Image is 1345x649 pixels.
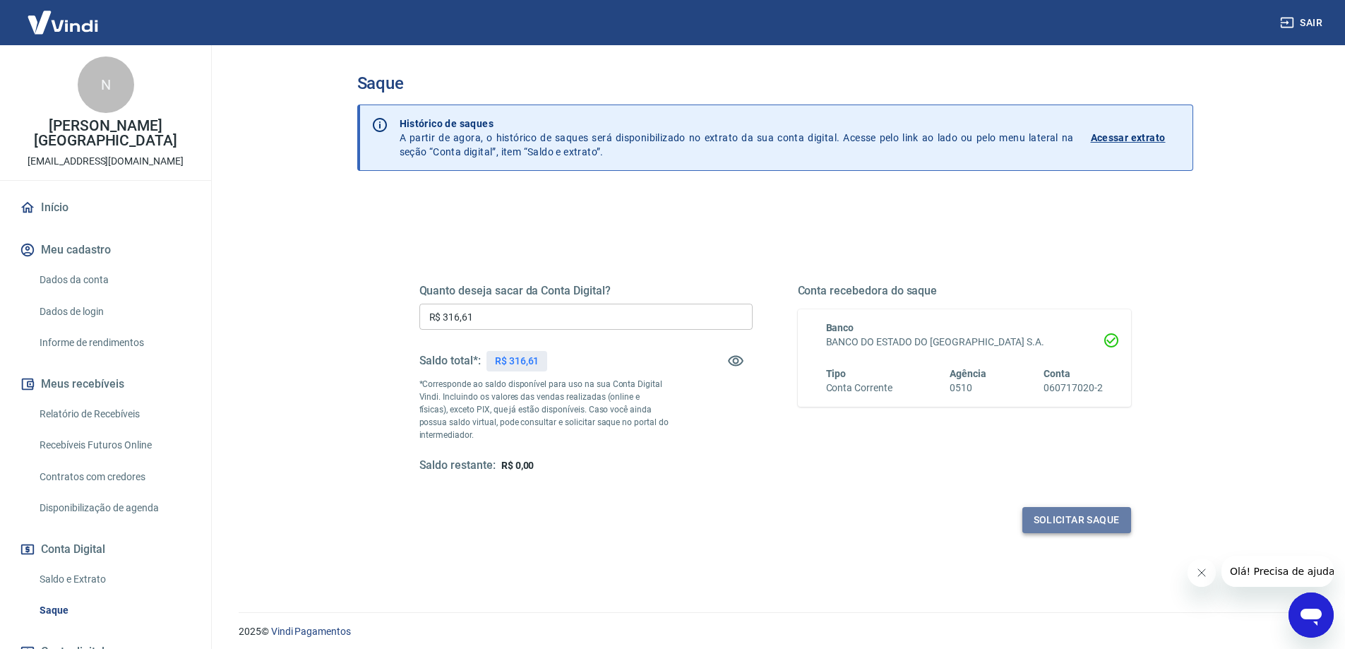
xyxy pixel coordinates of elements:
[34,400,194,429] a: Relatório de Recebíveis
[419,458,496,473] h5: Saldo restante:
[400,117,1074,131] p: Histórico de saques
[1044,381,1102,395] h6: 060717020-2
[17,1,109,44] img: Vindi
[28,154,184,169] p: [EMAIL_ADDRESS][DOMAIN_NAME]
[501,460,534,471] span: R$ 0,00
[271,626,351,637] a: Vindi Pagamentos
[1188,559,1216,587] iframe: Fechar mensagem
[17,192,194,223] a: Início
[34,565,194,594] a: Saldo e Extrato
[419,284,753,298] h5: Quanto deseja sacar da Conta Digital?
[950,368,986,379] span: Agência
[17,534,194,565] button: Conta Digital
[34,431,194,460] a: Recebíveis Futuros Online
[11,119,200,148] p: [PERSON_NAME][GEOGRAPHIC_DATA]
[34,596,194,625] a: Saque
[34,328,194,357] a: Informe de rendimentos
[419,378,669,441] p: *Corresponde ao saldo disponível para uso na sua Conta Digital Vindi. Incluindo os valores das ve...
[419,354,481,368] h5: Saldo total*:
[950,381,986,395] h6: 0510
[239,624,1311,639] p: 2025 ©
[17,369,194,400] button: Meus recebíveis
[1289,593,1334,638] iframe: Botão para abrir a janela de mensagens
[1277,10,1328,36] button: Sair
[17,234,194,266] button: Meu cadastro
[34,463,194,492] a: Contratos com credores
[1044,368,1070,379] span: Conta
[826,381,892,395] h6: Conta Corrente
[798,284,1131,298] h5: Conta recebedora do saque
[1022,507,1131,533] button: Solicitar saque
[1091,131,1166,145] p: Acessar extrato
[1221,556,1334,587] iframe: Mensagem da empresa
[1091,117,1181,159] a: Acessar extrato
[826,368,847,379] span: Tipo
[8,10,119,21] span: Olá! Precisa de ajuda?
[495,354,539,369] p: R$ 316,61
[34,266,194,294] a: Dados da conta
[357,73,1193,93] h3: Saque
[400,117,1074,159] p: A partir de agora, o histórico de saques será disponibilizado no extrato da sua conta digital. Ac...
[34,297,194,326] a: Dados de login
[826,322,854,333] span: Banco
[826,335,1103,350] h6: BANCO DO ESTADO DO [GEOGRAPHIC_DATA] S.A.
[78,56,134,113] div: N
[34,494,194,523] a: Disponibilização de agenda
